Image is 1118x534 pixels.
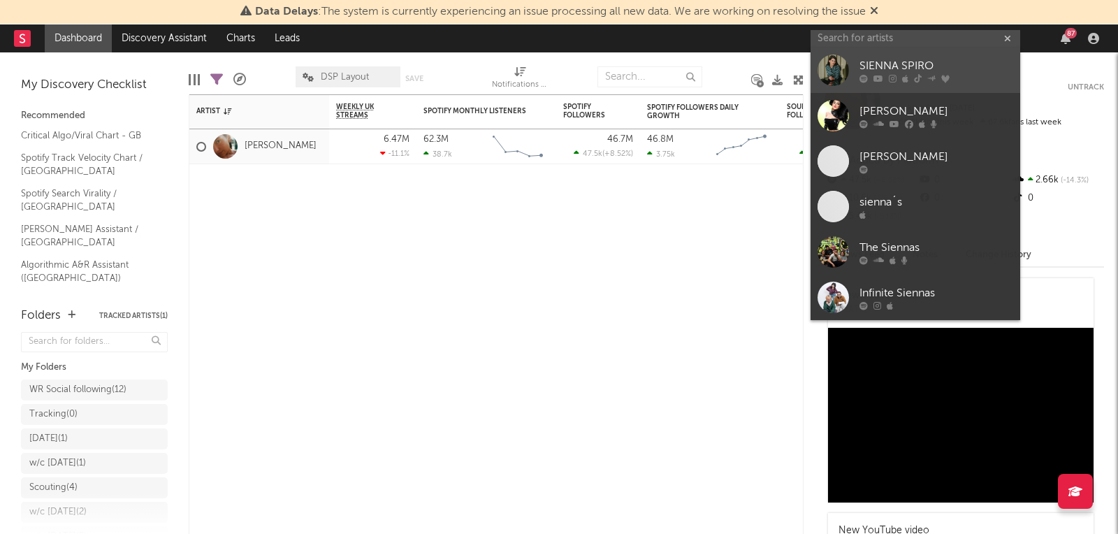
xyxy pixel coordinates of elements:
[647,103,752,120] div: Spotify Followers Daily Growth
[1011,171,1104,189] div: 2.66k
[210,59,223,100] div: Filters(1 of 1)
[255,6,866,17] span: : The system is currently experiencing an issue processing all new data. We are working on resolv...
[196,107,301,115] div: Artist
[21,477,168,498] a: Scouting(4)
[21,186,154,215] a: Spotify Search Virality / [GEOGRAPHIC_DATA]
[563,103,612,120] div: Spotify Followers
[811,275,1020,320] a: Infinite Siennas
[811,93,1020,138] a: [PERSON_NAME]
[859,58,1013,75] div: SIENNA SPIRO
[1068,80,1104,94] button: Untrack
[112,24,217,52] a: Discovery Assistant
[29,455,86,472] div: w/c [DATE] ( 1 )
[811,138,1020,184] a: [PERSON_NAME]
[21,359,168,376] div: My Folders
[811,48,1020,93] a: SIENNA SPIRO
[799,149,857,158] div: ( )
[21,502,168,523] a: w/c [DATE](2)
[583,150,602,158] span: 47.5k
[21,404,168,425] a: Tracking(0)
[336,103,389,120] span: Weekly UK Streams
[265,24,310,52] a: Leads
[811,229,1020,275] a: The Siennas
[574,149,633,158] div: ( )
[492,77,548,94] div: Notifications (Artist)
[45,24,112,52] a: Dashboard
[21,308,61,324] div: Folders
[859,103,1013,120] div: [PERSON_NAME]
[604,150,631,158] span: +8.52 %
[21,222,154,250] a: [PERSON_NAME] Assistant / [GEOGRAPHIC_DATA]
[859,149,1013,166] div: [PERSON_NAME]
[380,149,409,158] div: -11.1 %
[710,129,773,164] svg: Chart title
[29,431,68,447] div: [DATE] ( 1 )
[811,30,1020,48] input: Search for artists
[21,77,168,94] div: My Discovery Checklist
[21,128,154,143] a: Critical Algo/Viral Chart - GB
[423,150,452,159] div: 38.7k
[233,59,246,100] div: A&R Pipeline
[423,107,528,115] div: Spotify Monthly Listeners
[255,6,318,17] span: Data Delays
[870,6,878,17] span: Dismiss
[597,66,702,87] input: Search...
[492,59,548,100] div: Notifications (Artist)
[811,184,1020,229] a: sienna´s
[21,108,168,124] div: Recommended
[29,406,78,423] div: Tracking ( 0 )
[21,453,168,474] a: w/c [DATE](1)
[647,135,674,144] div: 46.8M
[1011,189,1104,208] div: 0
[405,75,423,82] button: Save
[245,140,317,152] a: [PERSON_NAME]
[1059,177,1089,185] span: -14.3 %
[384,135,409,144] div: 6.47M
[21,380,168,400] a: WR Social following(12)
[486,129,549,164] svg: Chart title
[21,428,168,449] a: [DATE](1)
[859,285,1013,302] div: Infinite Siennas
[321,73,369,82] span: DSP Layout
[21,150,154,179] a: Spotify Track Velocity Chart / [GEOGRAPHIC_DATA]
[21,257,154,286] a: Algorithmic A&R Assistant ([GEOGRAPHIC_DATA])
[1061,33,1070,44] button: 87
[787,103,836,120] div: SoundCloud Followers
[1065,28,1077,38] div: 87
[859,240,1013,257] div: The Siennas
[99,312,168,319] button: Tracked Artists(1)
[189,59,200,100] div: Edit Columns
[29,504,87,521] div: w/c [DATE] ( 2 )
[859,194,1013,211] div: sienna´s
[423,135,449,144] div: 62.3M
[29,479,78,496] div: Scouting ( 4 )
[217,24,265,52] a: Charts
[647,150,675,159] div: 3.75k
[21,332,168,352] input: Search for folders...
[607,135,633,144] div: 46.7M
[29,382,126,398] div: WR Social following ( 12 )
